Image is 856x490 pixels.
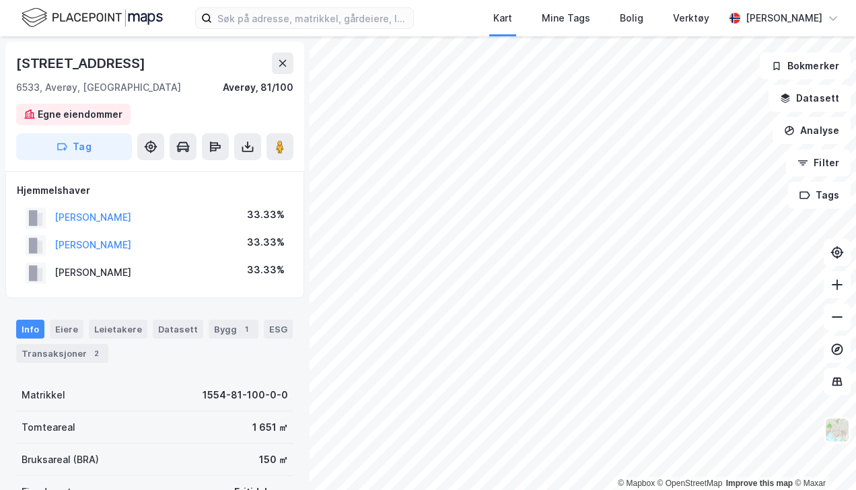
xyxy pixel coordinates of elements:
div: 1 [240,322,253,336]
div: 33.33% [247,262,285,278]
img: Z [824,417,850,443]
div: Datasett [153,320,203,339]
a: OpenStreetMap [657,479,723,488]
button: Bokmerker [760,53,851,79]
div: [PERSON_NAME] [55,265,131,281]
div: 33.33% [247,207,285,223]
div: Bolig [620,10,643,26]
div: 150 ㎡ [259,452,288,468]
div: 2 [90,347,103,360]
a: Mapbox [618,479,655,488]
div: Hjemmelshaver [17,182,293,199]
div: 1 651 ㎡ [252,419,288,435]
button: Datasett [769,85,851,112]
div: Verktøy [673,10,709,26]
button: Analyse [773,117,851,144]
div: 6533, Averøy, [GEOGRAPHIC_DATA] [16,79,181,96]
div: Bruksareal (BRA) [22,452,99,468]
input: Søk på adresse, matrikkel, gårdeiere, leietakere eller personer [212,8,413,28]
div: ESG [264,320,293,339]
iframe: Chat Widget [789,425,856,490]
div: Mine Tags [542,10,590,26]
div: Matrikkel [22,387,65,403]
div: [PERSON_NAME] [746,10,822,26]
div: Egne eiendommer [38,106,122,123]
div: 33.33% [247,234,285,250]
div: 1554-81-100-0-0 [203,387,288,403]
div: Kontrollprogram for chat [789,425,856,490]
div: Info [16,320,44,339]
div: Bygg [209,320,258,339]
div: [STREET_ADDRESS] [16,53,148,74]
button: Tags [788,182,851,209]
img: logo.f888ab2527a4732fd821a326f86c7f29.svg [22,6,163,30]
div: Averøy, 81/100 [223,79,293,96]
div: Eiere [50,320,83,339]
a: Improve this map [726,479,793,488]
div: Kart [493,10,512,26]
div: Tomteareal [22,419,75,435]
button: Tag [16,133,132,160]
div: Leietakere [89,320,147,339]
div: Transaksjoner [16,344,108,363]
button: Filter [786,149,851,176]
